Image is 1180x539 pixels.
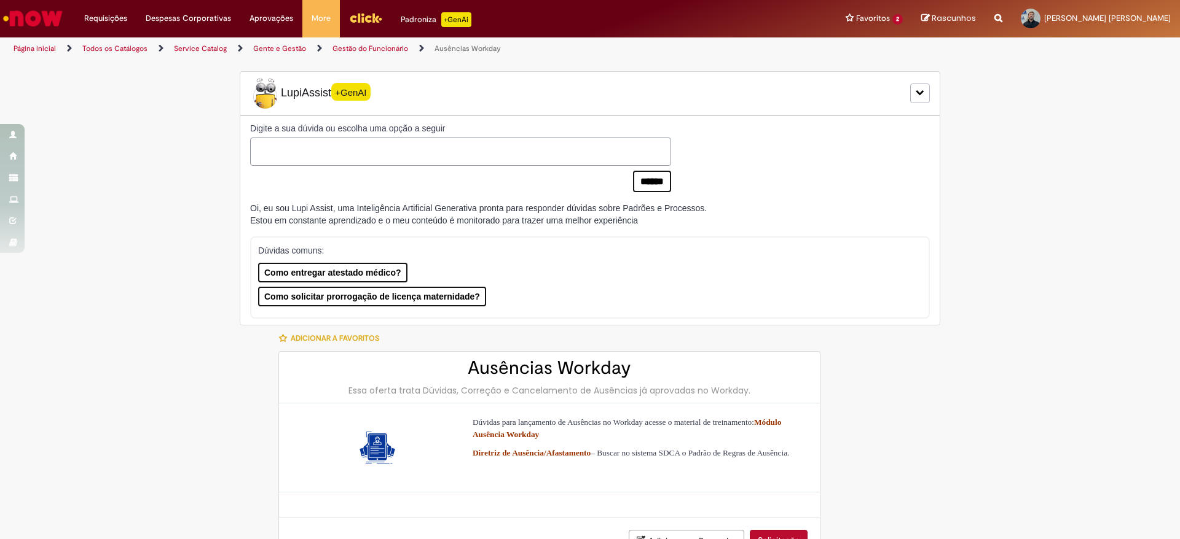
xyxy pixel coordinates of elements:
span: +GenAI [331,83,371,101]
img: Ausências Workday [358,428,397,467]
span: Despesas Corporativas [146,12,231,25]
a: Service Catalog [174,44,227,53]
h2: Ausências Workday [291,358,808,378]
span: Requisições [84,12,127,25]
ul: Trilhas de página [9,37,777,60]
span: [PERSON_NAME] [PERSON_NAME] [1044,13,1171,23]
span: Aprovações [250,12,293,25]
span: More [312,12,331,25]
span: – Buscar no sistema SDCA o Padrão de Regras de Ausência. [473,448,789,457]
div: Essa oferta trata Dúvidas, Correção e Cancelamento de Ausências já aprovadas no Workday. [291,384,808,397]
button: Como solicitar prorrogação de licença maternidade? [258,287,486,306]
span: LupiAssist [250,78,371,109]
a: Todos os Catálogos [82,44,147,53]
a: Módulo Ausência Workday [473,417,781,439]
p: Dúvidas comuns: [258,244,905,257]
span: Rascunhos [932,12,976,24]
p: +GenAi [441,12,471,27]
a: Ausências Workday [435,44,501,53]
label: Digite a sua dúvida ou escolha uma opção a seguir [250,122,671,134]
a: Gestão do Funcionário [332,44,408,53]
button: Como entregar atestado médico? [258,263,407,282]
span: Favoritos [856,12,890,25]
a: Rascunhos [921,13,976,25]
div: Oi, eu sou Lupi Assist, uma Inteligência Artificial Generativa pronta para responder dúvidas sobr... [250,202,707,227]
img: ServiceNow [1,6,65,31]
img: Lupi [250,78,281,109]
a: Página inicial [14,44,56,53]
a: Gente e Gestão [253,44,306,53]
img: click_logo_yellow_360x200.png [349,9,382,27]
span: Dúvidas para lançamento de Ausências no Workday acesse o material de treinamento: [473,417,781,439]
div: LupiLupiAssist+GenAI [240,71,940,115]
button: Adicionar a Favoritos [278,325,386,351]
a: Diretriz de Ausência/Afastamento [473,448,591,457]
span: Adicionar a Favoritos [291,333,379,343]
span: 2 [892,14,903,25]
div: Padroniza [401,12,471,27]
